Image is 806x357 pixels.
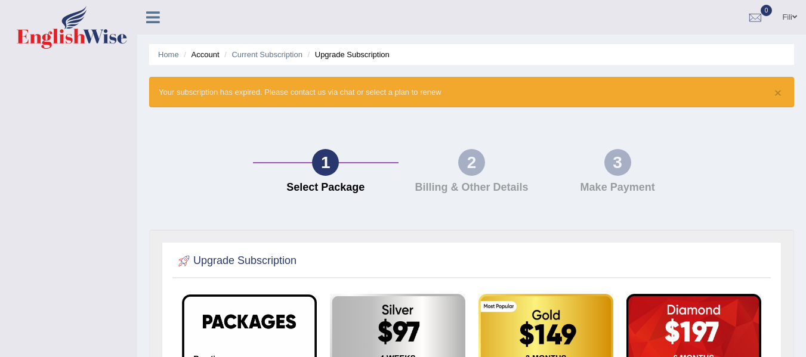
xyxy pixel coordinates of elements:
[404,182,539,194] h4: Billing & Other Details
[259,182,393,194] h4: Select Package
[312,149,339,176] div: 1
[149,77,794,107] div: Your subscription has expired. Please contact us via chat or select a plan to renew
[158,50,179,59] a: Home
[604,149,631,176] div: 3
[305,49,390,60] li: Upgrade Subscription
[551,182,685,194] h4: Make Payment
[181,49,219,60] li: Account
[231,50,302,59] a: Current Subscription
[458,149,485,176] div: 2
[761,5,773,16] span: 0
[774,86,782,99] button: ×
[175,252,297,270] h2: Upgrade Subscription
